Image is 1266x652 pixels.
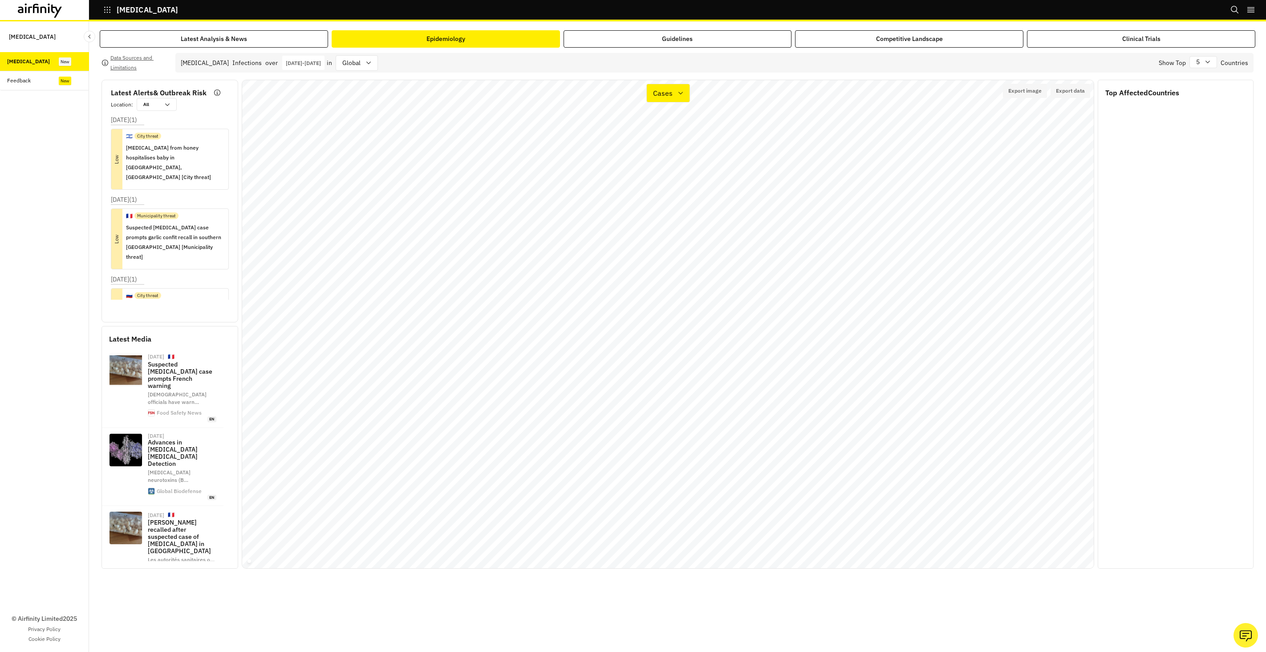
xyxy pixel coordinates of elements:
[1196,57,1200,67] p: 5
[111,87,207,98] p: Latest Alerts & Outbreak Risk
[148,391,207,405] span: [DEMOGRAPHIC_DATA] officials have warn …
[59,57,71,66] div: New
[12,614,77,623] p: © Airfinity Limited 2025
[1003,84,1047,98] button: Export image
[126,292,133,300] p: 🇷🇺
[148,439,216,467] p: Advances in [MEDICAL_DATA] [MEDICAL_DATA] Detection
[148,410,154,416] img: cropped-siteicon-270x270.png
[109,334,231,344] p: Latest Media
[1230,2,1239,17] button: Search
[148,354,164,359] div: [DATE]
[207,416,216,422] span: en
[286,60,321,66] p: [DATE] - [DATE]
[126,223,221,262] p: Suspected [MEDICAL_DATA] case prompts garlic confit recall in southern [GEOGRAPHIC_DATA] [Municip...
[168,353,174,361] p: 🇫🇷
[110,53,168,73] p: Data Sources and Limitations
[110,434,142,466] img: botulinum-neurotoxin-federal-select-agent.jpg
[181,34,247,44] div: Latest Analysis & News
[102,428,223,506] a: [DATE]Advances in [MEDICAL_DATA] [MEDICAL_DATA] Detection[MEDICAL_DATA] neurotoxins (B…Global Bio...
[102,506,223,586] a: [DATE]🇫🇷[PERSON_NAME] recalled after suspected case of [MEDICAL_DATA] in [GEOGRAPHIC_DATA]Les aut...
[111,275,137,284] p: [DATE] ( 1 )
[148,488,154,494] img: gbd-site-icon.png
[101,56,168,70] button: Data Sources and Limitations
[137,292,158,299] p: City threat
[110,354,142,386] img: garlic-france-botulism-sept-25.png
[87,154,147,165] p: Low
[117,6,178,14] p: [MEDICAL_DATA]
[157,489,202,494] div: Global Biodefense
[662,34,693,44] div: Guidelines
[327,58,332,68] p: in
[126,132,133,140] p: 🇮🇱
[876,34,943,44] div: Competitive Landscape
[103,2,178,17] button: [MEDICAL_DATA]
[181,58,229,68] div: [MEDICAL_DATA]
[265,58,278,68] p: over
[282,56,325,70] button: Interact with the calendar and add the check-in date for your trip.
[1159,58,1186,68] p: Show Top
[137,212,176,219] p: Municipality threat
[148,361,216,389] p: Suspected [MEDICAL_DATA] case prompts French warning
[1221,58,1248,68] p: Countries
[1051,84,1090,98] button: Export data
[232,58,262,68] p: Infections
[1234,623,1258,648] button: Ask our analysts
[148,513,164,518] div: [DATE]
[28,635,61,643] a: Cookie Policy
[7,77,31,85] div: Feedback
[110,512,142,544] img: Ail-confit-conditionne-sous-vide-au-moment-de-la-vente-sur-le-stand-du-marche-2141176.jpg
[111,101,133,109] p: Location :
[126,212,133,220] p: 🇫🇷
[1122,34,1160,44] div: Clinical Trials
[148,556,215,563] span: Les autorités sanitaires o …
[242,80,1094,568] canvas: Map
[157,410,202,416] div: Food Safety News
[137,133,158,139] p: City threat
[7,57,50,65] div: [MEDICAL_DATA]
[84,31,95,42] button: Close Sidebar
[148,519,216,554] p: [PERSON_NAME] recalled after suspected case of [MEDICAL_DATA] in [GEOGRAPHIC_DATA]
[111,195,137,204] p: [DATE] ( 1 )
[87,233,147,244] p: Low
[126,143,221,182] p: [MEDICAL_DATA] from honey hospitalises baby in [GEOGRAPHIC_DATA], [GEOGRAPHIC_DATA] [City threat]
[9,29,56,45] p: [MEDICAL_DATA]
[207,495,216,501] span: en
[148,433,164,439] div: [DATE]
[1105,87,1246,98] p: Top Affected Countries
[59,77,71,85] div: New
[653,88,673,98] p: Cases
[168,511,174,519] p: 🇫🇷
[148,469,191,483] span: [MEDICAL_DATA] neurotoxins (B …
[28,625,61,633] a: Privacy Policy
[111,115,137,125] p: [DATE] ( 1 )
[426,34,465,44] div: Epidemiology
[102,348,223,428] a: [DATE]🇫🇷Suspected [MEDICAL_DATA] case prompts French warning[DEMOGRAPHIC_DATA] officials have war...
